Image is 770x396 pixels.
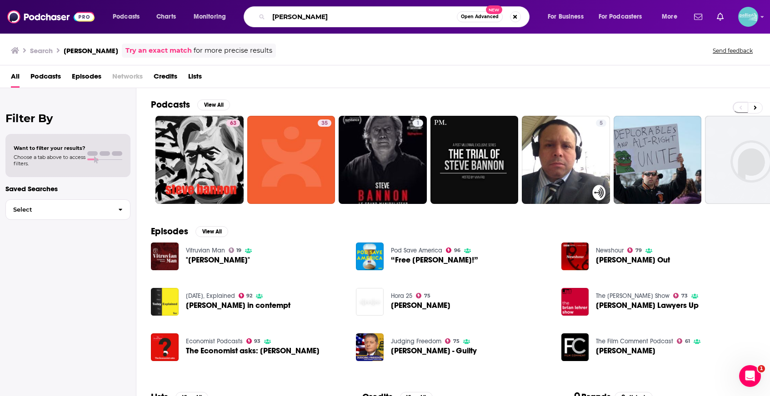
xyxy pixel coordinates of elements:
span: Charts [156,10,176,23]
button: open menu [655,10,689,24]
a: Steve Bannon - Guilty [391,347,477,355]
img: Steve Bannon - Guilty [356,333,384,361]
div: Search podcasts, credits, & more... [252,6,538,27]
a: “Free Steve Bannon!” [391,256,478,264]
a: Lists [188,69,202,88]
a: Vitruvian Man [186,247,225,254]
h3: Search [30,46,53,55]
button: View All [195,226,228,237]
a: EpisodesView All [151,226,228,237]
span: [PERSON_NAME] Lawyers Up [596,302,699,309]
button: Show profile menu [738,7,758,27]
span: Choose a tab above to access filters. [14,154,85,167]
span: All [11,69,20,88]
span: "[PERSON_NAME]" [186,256,250,264]
span: [PERSON_NAME] [596,347,655,355]
a: 63 [226,119,240,127]
p: Saved Searches [5,184,130,193]
span: 61 [685,339,690,343]
img: Steve Bannon Out [561,243,589,270]
a: Economist Podcasts [186,337,243,345]
a: 35 [247,116,335,204]
a: 75 [416,293,430,298]
a: 63 [155,116,244,204]
span: [PERSON_NAME] - Guilty [391,347,477,355]
button: Open AdvancedNew [457,11,503,22]
h3: [PERSON_NAME] [64,46,118,55]
span: 93 [254,339,260,343]
a: Newshour [596,247,624,254]
a: 61 [677,338,690,344]
span: Monitoring [194,10,226,23]
span: 92 [246,294,252,298]
a: 75 [445,338,460,344]
a: Try an exact match [125,45,192,56]
a: PodcastsView All [151,99,230,110]
span: Logged in as JessicaPellien [738,7,758,27]
span: 75 [424,294,430,298]
button: open menu [541,10,595,24]
iframe: Intercom live chat [739,365,761,387]
span: 75 [453,339,460,343]
a: Steve Bannon [596,347,655,355]
a: Show notifications dropdown [690,9,706,25]
a: Hora 25 [391,292,412,300]
a: Podcasts [30,69,61,88]
button: open menu [106,10,151,24]
img: User Profile [738,7,758,27]
span: 79 [635,248,642,252]
span: Select [6,207,111,213]
span: Podcasts [113,10,140,23]
button: Send feedback [710,47,755,54]
span: For Podcasters [599,10,642,23]
img: Steve Bannon [356,288,384,316]
img: The Economist asks: Steve Bannon [151,333,179,361]
span: The Economist asks: [PERSON_NAME] [186,347,320,355]
span: Open Advanced [461,15,499,19]
a: 92 [239,293,253,298]
a: 93 [246,338,261,344]
a: 5 [522,116,610,204]
img: "Steve Bannon" [151,243,179,270]
a: 73 [673,293,688,298]
span: 63 [230,119,236,128]
span: For Business [548,10,584,23]
input: Search podcasts, credits, & more... [269,10,457,24]
img: Steve Bannon Lawyers Up [561,288,589,316]
span: 73 [681,294,688,298]
img: “Free Steve Bannon!” [356,243,384,270]
a: Pod Save America [391,247,442,254]
a: The Economist asks: Steve Bannon [186,347,320,355]
img: Podchaser - Follow, Share and Rate Podcasts [7,8,95,25]
a: 79 [627,247,642,253]
span: [PERSON_NAME] Out [596,256,670,264]
span: Credits [154,69,177,88]
span: New [486,5,502,14]
span: for more precise results [194,45,272,56]
span: 1 [758,365,765,372]
img: Steve Bannon in contempt [151,288,179,316]
button: View All [197,99,230,110]
h2: Episodes [151,226,188,237]
span: 96 [454,248,460,252]
img: Steve Bannon [561,333,589,361]
a: Steve Bannon [391,302,450,309]
a: Steve Bannon in contempt [186,302,290,309]
a: 35 [318,119,331,127]
a: Today, Explained [186,292,235,300]
a: Episodes [72,69,101,88]
a: Show notifications dropdown [713,9,727,25]
a: 5 [596,119,606,127]
span: “Free [PERSON_NAME]!” [391,256,478,264]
